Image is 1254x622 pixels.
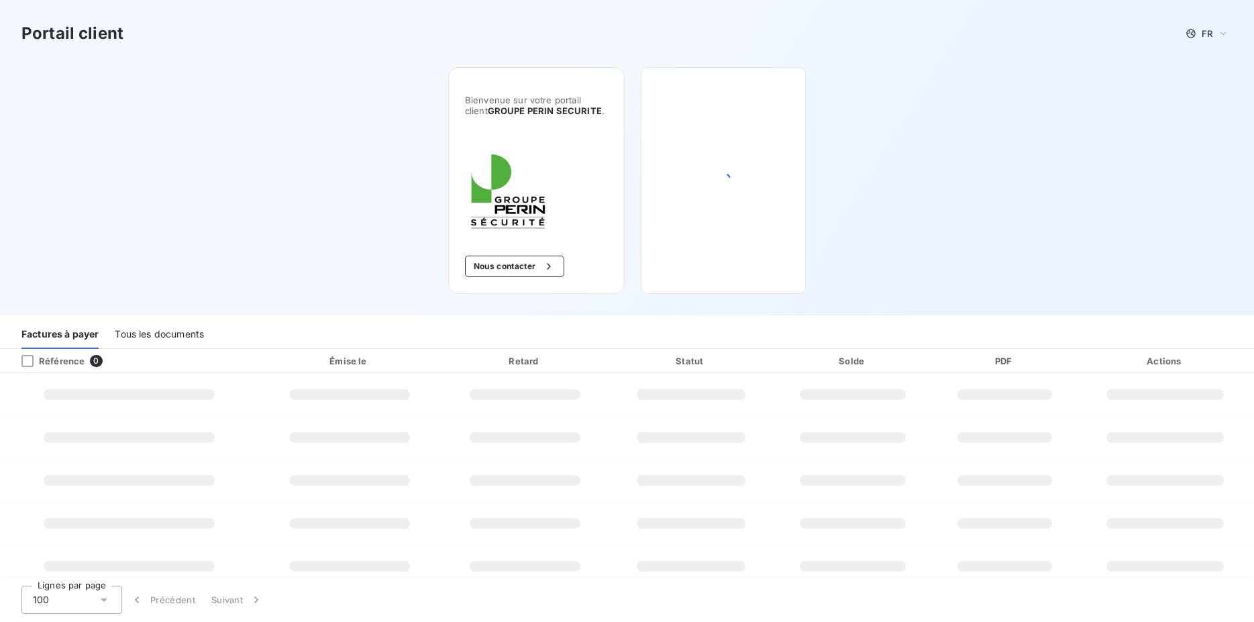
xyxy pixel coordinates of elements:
[488,105,602,116] span: GROUPE PERIN SECURITE
[115,321,204,349] div: Tous les documents
[935,354,1074,368] div: PDF
[465,95,608,116] span: Bienvenue sur votre portail client .
[1080,354,1251,368] div: Actions
[612,354,771,368] div: Statut
[1202,28,1212,39] span: FR
[21,321,99,349] div: Factures à payer
[33,593,49,607] span: 100
[465,148,551,234] img: Company logo
[21,21,123,46] h3: Portail client
[465,256,564,277] button: Nous contacter
[11,355,85,367] div: Référence
[122,586,203,614] button: Précédent
[90,355,102,367] span: 0
[776,354,930,368] div: Solde
[203,586,271,614] button: Suivant
[443,354,606,368] div: Retard
[261,354,438,368] div: Émise le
